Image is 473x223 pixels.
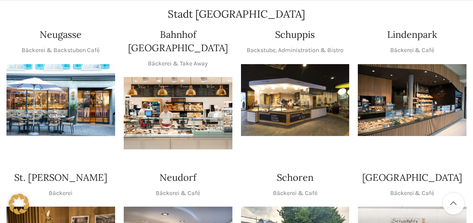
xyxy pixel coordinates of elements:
div: 1 / 1 [6,64,115,136]
h4: Neudorf [160,171,196,184]
h2: Stadt [GEOGRAPHIC_DATA] [6,9,467,19]
p: Bäckerei & Backstuben Café [22,46,100,55]
img: 017-e1571925257345 [358,64,467,136]
h4: Schoren [277,171,313,184]
p: Backstube, Administration & Bistro [247,46,344,55]
h4: Schuppis [275,28,315,41]
a: Scroll to top button [443,193,464,214]
h4: Bahnhof [GEOGRAPHIC_DATA] [124,28,232,55]
p: Bäckerei & Café [156,189,200,198]
div: 1 / 1 [124,77,232,149]
img: Neugasse [6,64,115,136]
h4: St. [PERSON_NAME] [14,171,107,184]
div: 1 / 1 [358,64,467,136]
h4: Neugasse [40,28,81,41]
p: Bäckerei [49,189,72,198]
img: Bahnhof St. Gallen [124,77,232,149]
p: Bäckerei & Café [273,189,317,198]
p: Bäckerei & Take Away [148,59,208,68]
div: 1 / 1 [241,64,350,136]
h4: [GEOGRAPHIC_DATA] [362,171,462,184]
h4: Lindenpark [387,28,437,41]
p: Bäckerei & Café [390,189,435,198]
img: 150130-Schwyter-013 [241,64,350,136]
p: Bäckerei & Café [390,46,435,55]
